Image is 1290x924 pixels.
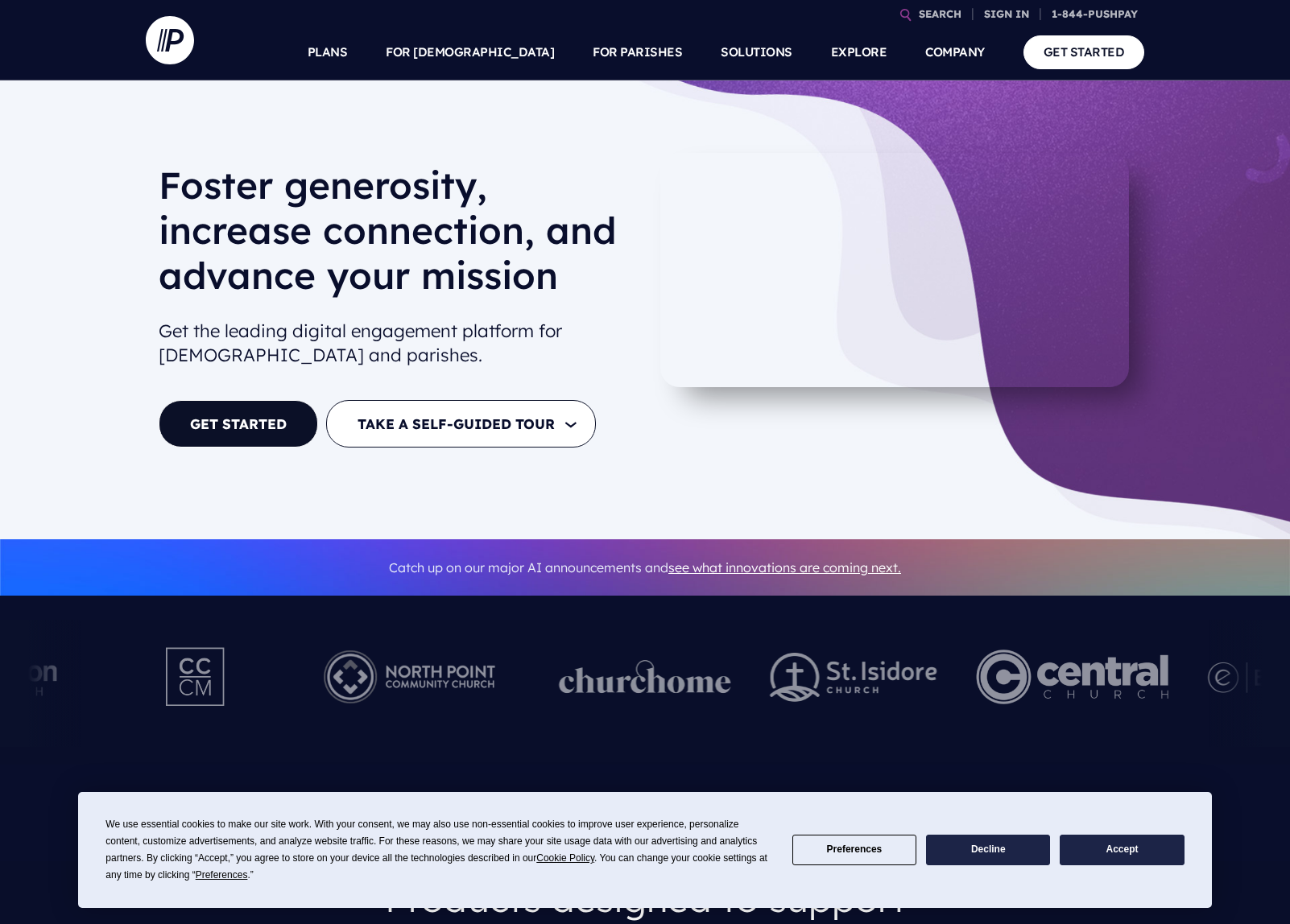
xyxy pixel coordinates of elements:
img: Pushpay_Logo__NorthPoint [299,633,520,721]
img: pp_logos_2 [770,653,937,702]
button: Preferences [792,835,916,866]
h2: Get the leading digital engagement platform for [DEMOGRAPHIC_DATA] and parishes. [159,312,632,375]
a: FOR PARISHES [593,24,682,80]
a: FOR [DEMOGRAPHIC_DATA] [386,24,554,80]
a: PLANS [308,24,348,80]
img: pp_logos_1 [559,660,731,694]
a: SOLUTIONS [721,24,792,80]
button: Decline [926,835,1050,866]
a: COMPANY [925,24,985,80]
button: Accept [1060,835,1184,866]
a: see what innovations are coming next. [668,559,901,575]
img: Pushpay_Logo__CCM [133,633,260,721]
a: EXPLORE [831,24,887,80]
span: Preferences [196,869,248,881]
a: GET STARTED [159,400,318,448]
div: Cookie Consent Prompt [78,792,1212,908]
img: Central Church Henderson NV [976,633,1168,721]
div: We use essential cookies to make our site work. With your consent, we may also use non-essential ... [105,816,772,884]
p: Catch up on our major AI announcements and [159,550,1131,586]
span: Cookie Policy [536,852,594,864]
h1: Foster generosity, increase connection, and advance your mission [159,163,632,311]
a: GET STARTED [1023,35,1145,68]
button: TAKE A SELF-GUIDED TOUR [326,400,596,448]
